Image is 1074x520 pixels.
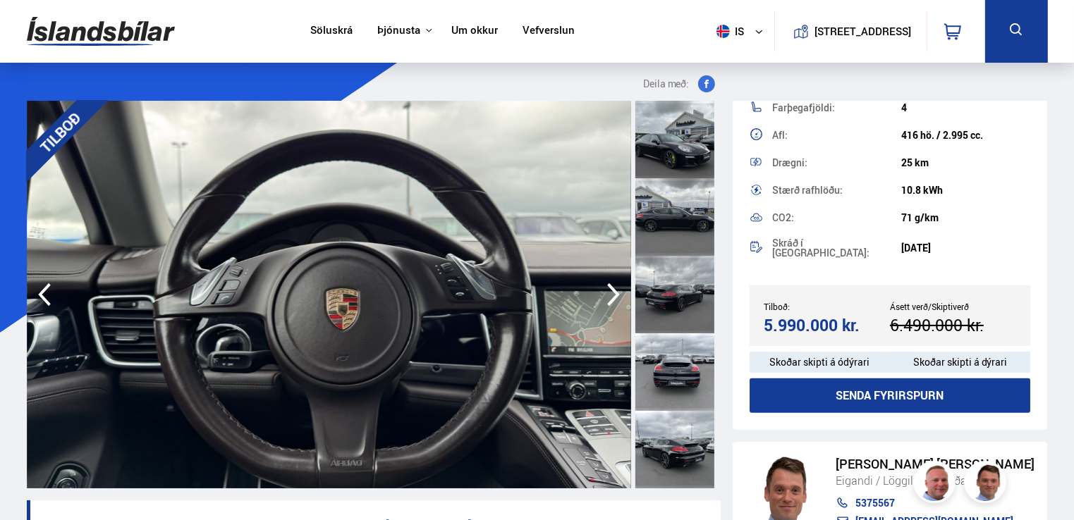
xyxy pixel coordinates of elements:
[901,212,1030,223] div: 71 g/km
[637,75,721,92] button: Deila með:
[890,302,1016,311] div: Ásett verð/Skiptiverð
[772,213,901,223] div: CO2:
[750,378,1031,413] button: Senda fyrirspurn
[782,11,919,51] a: [STREET_ADDRESS]
[901,157,1030,168] div: 25 km
[836,471,1035,490] div: Eigandi / Löggiltur bifreiðasali
[27,8,175,54] img: G0Ugv5HjCgRt.svg
[901,242,1030,254] div: [DATE]
[711,11,774,52] button: is
[901,130,1030,141] div: 416 hö. / 2.995 cc.
[711,25,746,38] span: is
[772,238,901,258] div: Skráð í [GEOGRAPHIC_DATA]:
[890,316,1012,335] div: 6.490.000 kr.
[7,80,113,185] div: TILBOÐ
[836,457,1035,471] div: [PERSON_NAME] [PERSON_NAME]
[772,103,901,113] div: Farþegafjöldi:
[772,130,901,140] div: Afl:
[764,316,886,335] div: 5.990.000 kr.
[890,352,1030,373] div: Skoðar skipti á dýrari
[310,24,353,39] a: Söluskrá
[764,302,890,311] div: Tilboð:
[643,75,690,92] span: Deila með:
[901,185,1030,196] div: 10.8 kWh
[915,463,958,505] img: siFngHWaQ9KaOqBr.png
[523,24,575,39] a: Vefverslun
[377,24,420,37] button: Þjónusta
[27,101,631,488] img: 3526174.jpeg
[820,25,906,37] button: [STREET_ADDRESS]
[11,6,54,48] button: Opna LiveChat spjallviðmót
[772,158,901,168] div: Drægni:
[716,25,730,38] img: svg+xml;base64,PHN2ZyB4bWxucz0iaHR0cDovL3d3dy53My5vcmcvMjAwMC9zdmciIHdpZHRoPSI1MTIiIGhlaWdodD0iNT...
[750,352,890,373] div: Skoðar skipti á ódýrari
[451,24,498,39] a: Um okkur
[772,185,901,195] div: Stærð rafhlöðu:
[836,497,1035,509] a: 5375567
[901,102,1030,113] div: 4
[966,463,1008,505] img: FbJEzSuNWCJXmdc-.webp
